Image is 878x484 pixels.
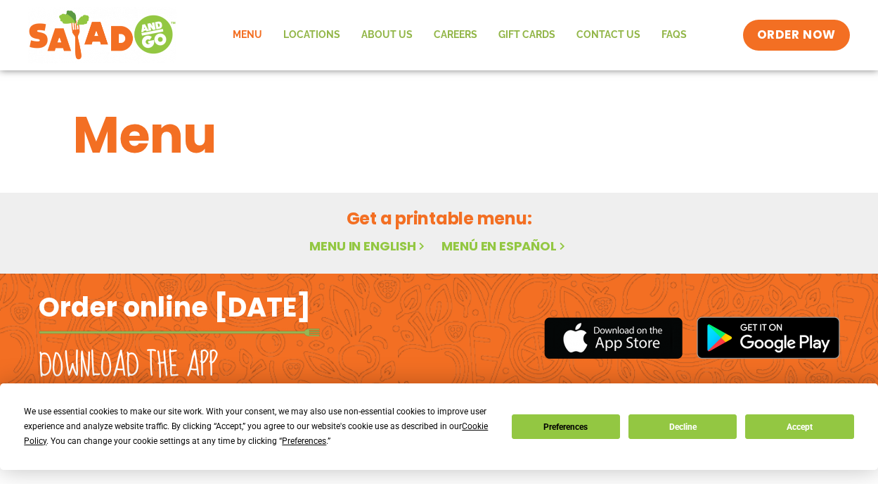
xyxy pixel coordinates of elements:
a: Locations [273,19,351,51]
a: ORDER NOW [743,20,850,51]
img: new-SAG-logo-768×292 [28,7,176,63]
button: Decline [628,414,737,439]
h2: Order online [DATE] [39,290,311,324]
nav: Menu [222,19,697,51]
h2: Get a printable menu: [73,206,806,231]
img: appstore [544,315,683,361]
a: Menu in English [309,237,427,255]
button: Accept [745,414,853,439]
a: Careers [423,19,488,51]
a: FAQs [651,19,697,51]
a: Contact Us [566,19,651,51]
img: google_play [697,317,840,359]
a: About Us [351,19,423,51]
h1: Menu [73,97,806,173]
a: Menú en español [441,237,568,255]
a: GIFT CARDS [488,19,566,51]
h2: Download the app [39,346,218,386]
div: We use essential cookies to make our site work. With your consent, we may also use non-essential ... [24,405,494,449]
img: fork [39,329,320,336]
span: ORDER NOW [757,27,836,44]
button: Preferences [512,414,620,439]
a: Menu [222,19,273,51]
span: Preferences [282,436,326,446]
